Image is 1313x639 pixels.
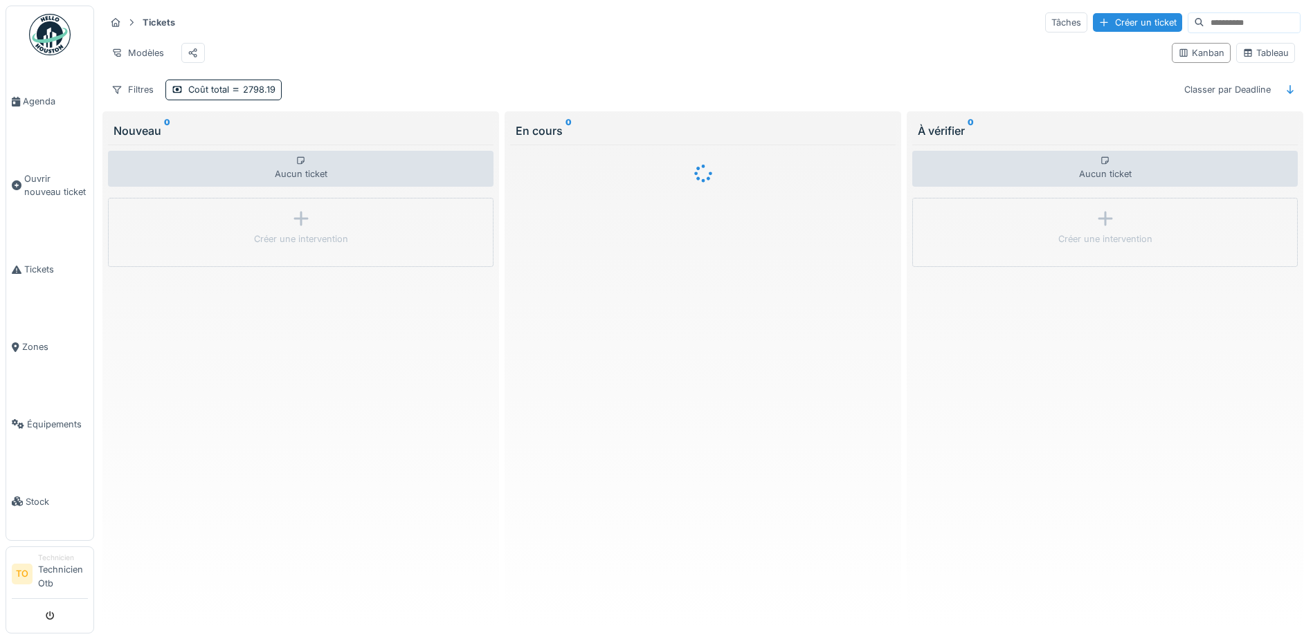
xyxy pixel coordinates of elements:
div: Technicien [38,553,88,563]
div: Filtres [105,80,160,100]
div: Classer par Deadline [1178,80,1277,100]
div: En cours [516,122,890,139]
span: Zones [22,340,88,353]
a: Agenda [6,63,93,140]
a: Équipements [6,385,93,463]
div: Modèles [105,43,170,63]
span: Ouvrir nouveau ticket [24,172,88,198]
a: Tickets [6,231,93,308]
a: Zones [6,308,93,386]
div: Aucun ticket [912,151,1298,187]
a: Ouvrir nouveau ticket [6,140,93,231]
span: 2798.19 [229,84,275,95]
div: À vérifier [918,122,1292,139]
div: Créer une intervention [1058,232,1152,246]
sup: 0 [968,122,974,139]
li: Technicien Otb [38,553,88,595]
span: Équipements [27,418,88,431]
div: Nouveau [114,122,488,139]
img: Badge_color-CXgf-gQk.svg [29,14,71,55]
div: Créer une intervention [254,232,348,246]
span: Stock [26,495,88,508]
div: Tableau [1242,46,1289,59]
div: Créer un ticket [1093,13,1182,32]
div: Tâches [1045,12,1087,33]
span: Tickets [24,263,88,276]
div: Kanban [1178,46,1224,59]
sup: 0 [565,122,572,139]
div: Coût total [188,83,275,96]
strong: Tickets [137,16,181,29]
a: Stock [6,463,93,540]
span: Agenda [23,95,88,108]
li: TO [12,564,33,584]
sup: 0 [164,122,170,139]
div: Aucun ticket [108,151,493,187]
a: TO TechnicienTechnicien Otb [12,553,88,599]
